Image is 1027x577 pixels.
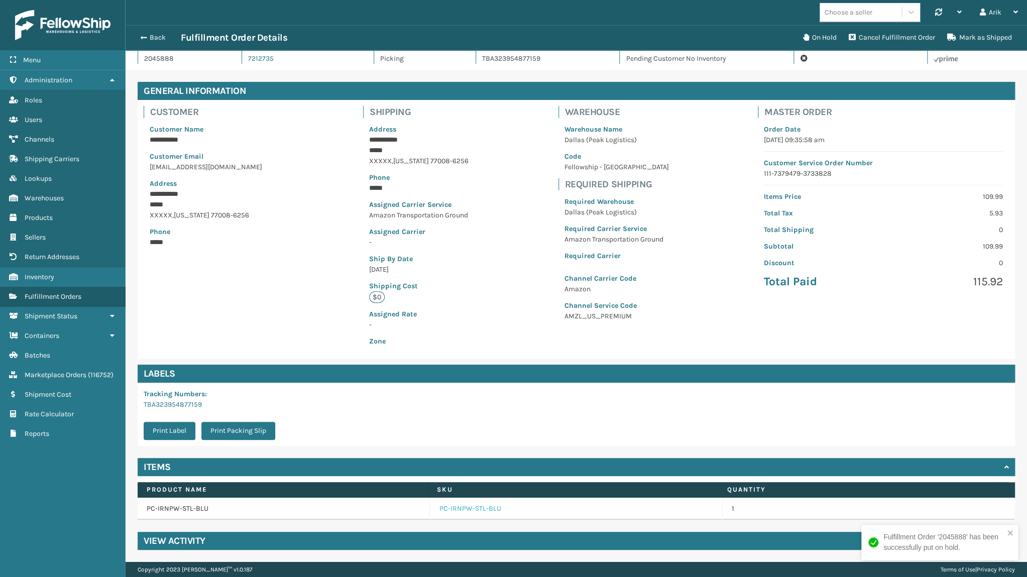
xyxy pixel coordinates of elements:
[797,28,843,48] button: On Hold
[889,258,1003,268] p: 0
[941,28,1018,48] button: Mark as Shipped
[25,155,79,163] span: Shipping Carriers
[150,179,177,188] span: Address
[150,124,274,135] p: Customer Name
[25,410,74,418] span: Rate Calculator
[369,172,469,183] p: Phone
[369,254,469,264] p: Ship By Date
[150,211,172,219] span: XXXXX
[138,498,430,520] td: PC-IRNPW-STL-BLU
[564,300,669,311] p: Channel Service Code
[889,224,1003,235] p: 0
[564,311,669,321] p: AMZL_US_PREMIUM
[144,390,207,398] span: Tracking Numbers :
[25,390,71,399] span: Shipment Cost
[138,562,253,577] p: Copyright 2023 [PERSON_NAME]™ v 1.0.187
[369,319,469,330] p: -
[144,422,195,440] button: Print Label
[764,135,1003,145] p: [DATE] 09:35:58 am
[25,96,42,104] span: Roles
[564,196,669,207] p: Required Warehouse
[764,106,1009,118] h4: Master Order
[144,461,171,473] h4: Items
[25,233,46,242] span: Sellers
[947,34,956,41] i: Mark as Shipped
[370,106,475,118] h4: Shipping
[25,76,72,84] span: Administration
[25,174,52,183] span: Lookups
[369,309,469,319] p: Assigned Rate
[803,34,809,41] i: On Hold
[1007,529,1014,538] button: close
[393,157,429,165] span: [US_STATE]
[25,351,50,360] span: Batches
[150,162,274,172] p: [EMAIL_ADDRESS][DOMAIN_NAME]
[564,284,669,294] p: Amazon
[369,199,469,210] p: Assigned Carrier Service
[889,191,1003,202] p: 109.99
[727,485,999,494] label: Quantity
[564,251,669,261] p: Required Carrier
[150,106,280,118] h4: Customer
[883,532,1004,553] div: Fulfillment Order '2045888' has been successfully put on hold.
[150,226,274,237] p: Phone
[843,28,941,48] button: Cancel Fulfillment Order
[138,82,1015,100] h4: General Information
[889,241,1003,252] p: 109.99
[764,258,877,268] p: Discount
[825,7,872,18] div: Choose a seller
[564,151,669,162] p: Code
[764,241,877,252] p: Subtotal
[564,234,669,245] p: Amazon Transportation Ground
[392,157,393,165] span: ,
[248,54,274,63] a: 7212735
[764,208,877,218] p: Total Tax
[369,291,385,303] p: $0
[764,191,877,202] p: Items Price
[369,281,469,291] p: Shipping Cost
[764,158,1003,168] p: Customer Service Order Number
[144,400,202,409] a: TBA323954877159
[147,485,418,494] label: Product Name
[88,371,113,379] span: ( 116752 )
[25,135,54,144] span: Channels
[369,237,469,248] p: -
[25,331,59,340] span: Containers
[764,274,877,289] p: Total Paid
[25,116,42,124] span: Users
[564,135,669,145] p: Dallas (Peak Logistics)
[25,292,81,301] span: Fulfillment Orders
[430,157,469,165] span: 77008-6256
[25,312,77,320] span: Shipment Status
[144,53,223,64] p: 2045888
[564,207,669,217] p: Dallas (Peak Logistics)
[172,211,174,219] span: ,
[380,53,458,64] p: Picking
[849,34,856,41] i: Cancel Fulfillment Order
[135,33,181,42] button: Back
[25,273,54,281] span: Inventory
[211,211,249,219] span: 77008-6256
[764,168,1003,179] p: 111-7379479-3733828
[565,178,675,190] h4: Required Shipping
[482,53,602,64] p: TBA323954877159
[369,264,469,275] p: [DATE]
[437,485,709,494] label: SKU
[25,253,79,261] span: Return Addresses
[144,535,205,547] h4: View Activity
[25,371,86,379] span: Marketplace Orders
[174,211,209,219] span: [US_STATE]
[201,422,275,440] button: Print Packing Slip
[564,273,669,284] p: Channel Carrier Code
[25,213,53,222] span: Products
[439,504,501,514] a: PC-IRNPW-STL-BLU
[564,223,669,234] p: Required Carrier Service
[25,194,64,202] span: Warehouses
[369,157,392,165] span: XXXXX
[181,32,287,44] h3: Fulfillment Order Details
[369,336,469,347] p: Zone
[150,151,274,162] p: Customer Email
[25,429,49,438] span: Reports
[889,208,1003,218] p: 5.93
[723,498,1015,520] td: 1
